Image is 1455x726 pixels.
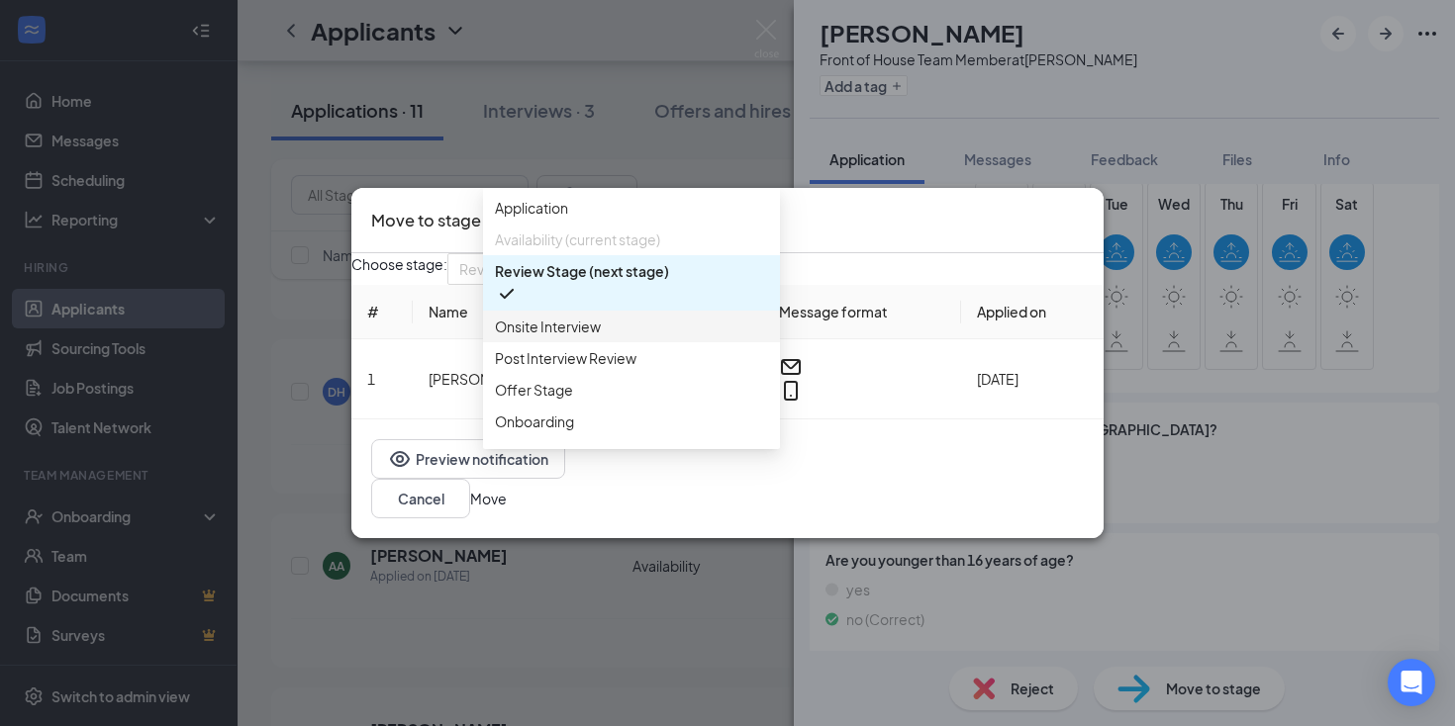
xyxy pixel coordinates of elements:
span: Review Stage (next stage) [459,254,627,284]
th: Message format [763,285,961,339]
span: Offer Stage [495,379,573,401]
div: Open Intercom Messenger [1388,659,1435,706]
button: Move [470,488,507,509]
span: Application [495,197,568,219]
span: Review Stage (next stage) [495,260,669,282]
td: [DATE] [961,339,1104,419]
svg: Email [779,355,803,379]
span: 1 [367,370,375,388]
th: # [351,285,413,339]
button: Cancel [371,479,470,518]
svg: Checkmark [495,282,519,306]
th: Applied on [961,285,1104,339]
span: Availability (current stage) [495,228,660,250]
svg: Eye [388,447,412,471]
button: EyePreview notification [371,439,565,479]
th: Name [413,285,617,339]
td: [PERSON_NAME] [413,339,617,419]
span: Hired [495,442,531,464]
span: Post Interview Review [495,347,636,369]
span: Choose stage: [351,253,447,285]
span: Onsite Interview [495,316,601,337]
svg: MobileSms [779,379,803,403]
span: Onboarding [495,410,574,432]
h3: Move to stage [371,208,481,233]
